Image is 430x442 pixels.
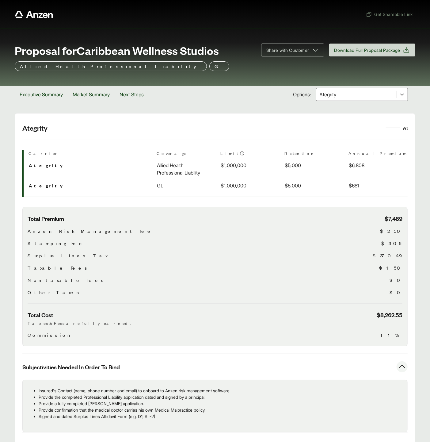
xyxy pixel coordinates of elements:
[28,289,82,296] span: Other Taxes
[115,86,149,103] button: Next Steps
[285,162,301,169] span: $5,000
[266,47,309,53] span: Share with Customer
[28,240,85,247] span: Stamping Fee
[68,86,115,103] button: Market Summary
[385,215,402,222] span: $7,489
[293,91,311,98] span: Options:
[349,162,364,169] span: $6,808
[221,182,246,189] span: $1,000,000
[28,215,64,222] span: Total Premium
[39,407,402,413] p: Provide confirmation that the medical doctor carries his own Medical Malpractice policy.
[285,182,301,189] span: $5,000
[348,150,408,159] th: Annual Premium
[22,363,120,371] span: Subjectivities Needed In Order To Bind
[220,150,280,159] th: Limit
[15,44,219,56] span: Proposal for Caribbean Wellness Studios
[215,63,224,70] p: GL
[366,11,413,17] span: Get Shareable Link
[22,354,408,380] button: Subjectivities Needed In Order To Bind
[377,311,402,319] span: $8,262.55
[373,252,402,259] span: $370.49
[20,63,202,70] p: Allied Health Professional Liability
[15,86,68,103] button: Executive Summary
[39,413,402,420] p: Signed and dated Surplus Lines Affidavit Form (e.g. D1, SL-2)
[334,47,401,53] span: Download Full Proposal Package
[349,182,359,189] span: $681
[157,162,215,176] span: Allied Health Professional Liability
[28,331,73,339] span: Commission
[15,11,53,18] a: Anzen website
[28,264,89,271] span: Taxable Fees
[381,240,402,247] span: $3.06
[380,227,402,235] span: $250
[39,400,402,407] p: Provide a fully completed [PERSON_NAME] application.
[329,44,416,56] button: Download Full Proposal Package
[157,150,216,159] th: Coverage
[22,123,378,133] h2: Ategrity
[403,124,422,132] div: Ategrity
[28,320,402,326] p: Taxes & Fees are fully earned.
[29,162,68,169] span: Ategrity
[29,150,152,159] th: Carrier
[39,387,402,394] p: Insured's Contact (name, phone number and email) to onboard to Anzen risk management software
[261,44,324,56] button: Share with Customer
[29,182,68,189] span: Ategrity
[39,394,402,400] p: Provide the completed Professional Liability application dated and signed by a principal.
[221,162,246,169] span: $1,000,000
[379,264,402,271] span: $150
[28,252,107,259] span: Surplus Lines Tax
[157,182,163,189] span: GL
[363,9,415,20] button: Get Shareable Link
[28,311,53,319] span: Total Cost
[28,276,106,284] span: Non-taxable Fees
[390,289,402,296] span: $0
[28,227,154,235] span: Anzen Risk Management Fee
[284,150,344,159] th: Retention
[381,331,402,339] span: 11%
[390,276,402,284] span: $0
